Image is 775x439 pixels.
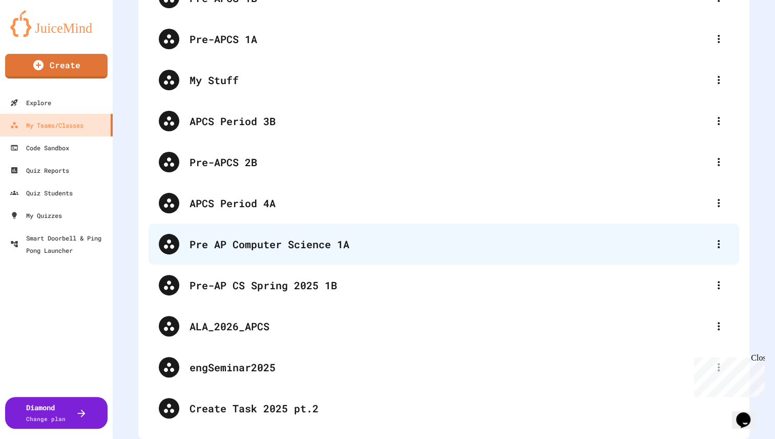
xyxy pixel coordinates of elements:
[10,232,109,256] div: Smart Doorbell & Ping Pong Launcher
[190,31,708,47] div: Pre-APCS 1A
[149,347,739,388] div: engSeminar2025
[190,318,708,334] div: ALA_2026_APCS
[149,18,739,59] div: Pre-APCS 1A
[149,142,739,183] div: Pre-APCS 2B
[26,415,66,423] span: Change plan
[190,195,708,211] div: APCS Period 4A
[149,59,739,101] div: My Stuff
[190,401,729,416] div: Create Task 2025 pt.2
[149,388,739,429] div: Create Task 2025 pt.2
[690,353,765,397] iframe: chat widget
[10,187,73,199] div: Quiz Students
[5,397,108,429] button: DiamondChange plan
[190,277,708,293] div: Pre-AP CS Spring 2025 1B
[190,113,708,129] div: APCS Period 3B
[190,360,708,375] div: engSeminar2025
[4,4,71,65] div: Chat with us now!Close
[190,72,708,88] div: My Stuff
[10,10,102,37] img: logo-orange.svg
[149,265,739,306] div: Pre-AP CS Spring 2025 1B
[26,402,66,424] div: Diamond
[190,154,708,170] div: Pre-APCS 2B
[10,119,83,131] div: My Teams/Classes
[190,236,708,252] div: Pre AP Computer Science 1A
[149,183,739,224] div: APCS Period 4A
[10,142,69,154] div: Code Sandbox
[10,164,69,176] div: Quiz Reports
[732,398,765,429] iframe: chat widget
[149,101,739,142] div: APCS Period 3B
[5,54,108,78] a: Create
[10,209,62,222] div: My Quizzes
[149,224,739,265] div: Pre AP Computer Science 1A
[10,96,51,109] div: Explore
[149,306,739,347] div: ALA_2026_APCS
